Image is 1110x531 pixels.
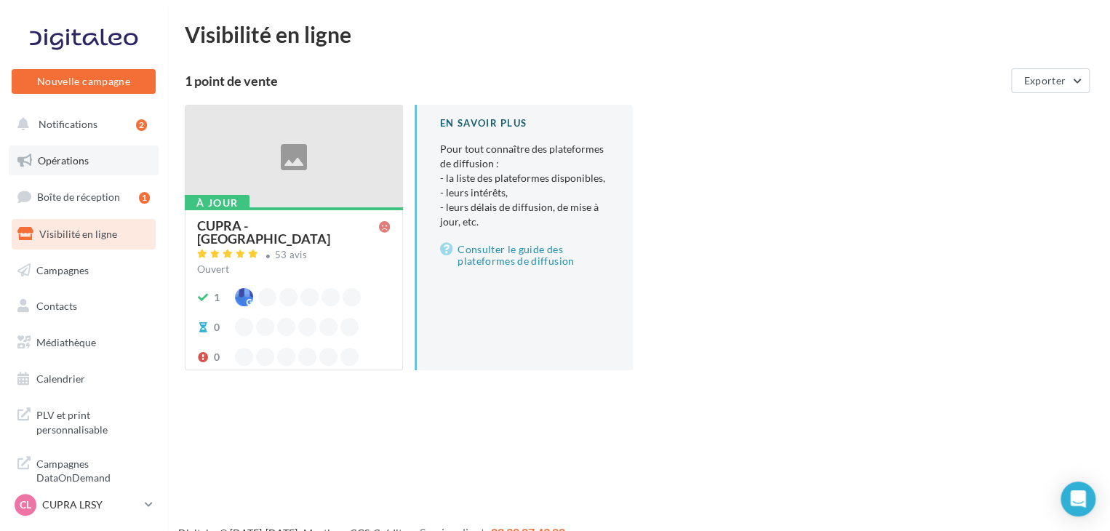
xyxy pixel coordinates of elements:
[12,69,156,94] button: Nouvelle campagne
[36,372,85,385] span: Calendrier
[185,195,249,211] div: À jour
[1023,74,1066,87] span: Exporter
[9,399,159,442] a: PLV et print personnalisable
[214,320,220,335] div: 0
[1061,482,1095,516] div: Open Intercom Messenger
[440,185,610,200] li: - leurs intérêts,
[440,200,610,229] li: - leurs délais de diffusion, de mise à jour, etc.
[440,241,610,270] a: Consulter le guide des plateformes de diffusion
[9,181,159,212] a: Boîte de réception1
[197,247,391,265] a: 53 avis
[214,350,220,364] div: 0
[38,154,89,167] span: Opérations
[9,364,159,394] a: Calendrier
[1011,68,1090,93] button: Exporter
[139,192,150,204] div: 1
[9,109,153,140] button: Notifications 2
[20,498,31,512] span: CL
[185,74,1005,87] div: 1 point de vente
[214,290,220,305] div: 1
[136,119,147,131] div: 2
[39,118,97,130] span: Notifications
[185,23,1093,45] div: Visibilité en ligne
[42,498,139,512] p: CUPRA LRSY
[36,454,150,485] span: Campagnes DataOnDemand
[197,263,229,275] span: Ouvert
[9,145,159,176] a: Opérations
[36,263,89,276] span: Campagnes
[37,191,120,203] span: Boîte de réception
[440,171,610,185] li: - la liste des plateformes disponibles,
[36,405,150,436] span: PLV et print personnalisable
[9,255,159,286] a: Campagnes
[197,219,379,245] div: CUPRA - [GEOGRAPHIC_DATA]
[36,300,77,312] span: Contacts
[9,219,159,249] a: Visibilité en ligne
[9,327,159,358] a: Médiathèque
[9,291,159,322] a: Contacts
[39,228,117,240] span: Visibilité en ligne
[440,116,610,130] div: En savoir plus
[36,336,96,348] span: Médiathèque
[12,491,156,519] a: CL CUPRA LRSY
[275,250,307,260] div: 53 avis
[440,142,610,229] p: Pour tout connaître des plateformes de diffusion :
[9,448,159,491] a: Campagnes DataOnDemand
